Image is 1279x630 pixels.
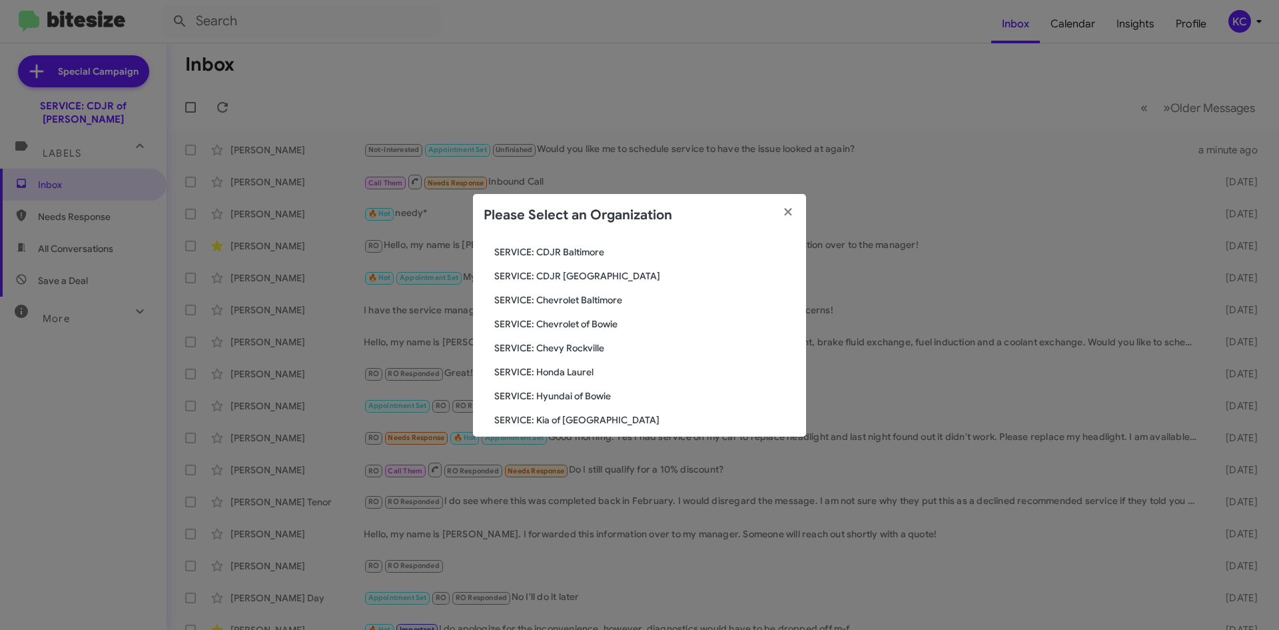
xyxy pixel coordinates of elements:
[494,365,795,379] span: SERVICE: Honda Laurel
[494,293,795,307] span: SERVICE: Chevrolet Baltimore
[494,245,795,259] span: SERVICE: CDJR Baltimore
[494,413,795,427] span: SERVICE: Kia of [GEOGRAPHIC_DATA]
[484,205,672,226] h2: Please Select an Organization
[494,317,795,331] span: SERVICE: Chevrolet of Bowie
[494,269,795,283] span: SERVICE: CDJR [GEOGRAPHIC_DATA]
[494,389,795,403] span: SERVICE: Hyundai of Bowie
[494,341,795,355] span: SERVICE: Chevy Rockville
